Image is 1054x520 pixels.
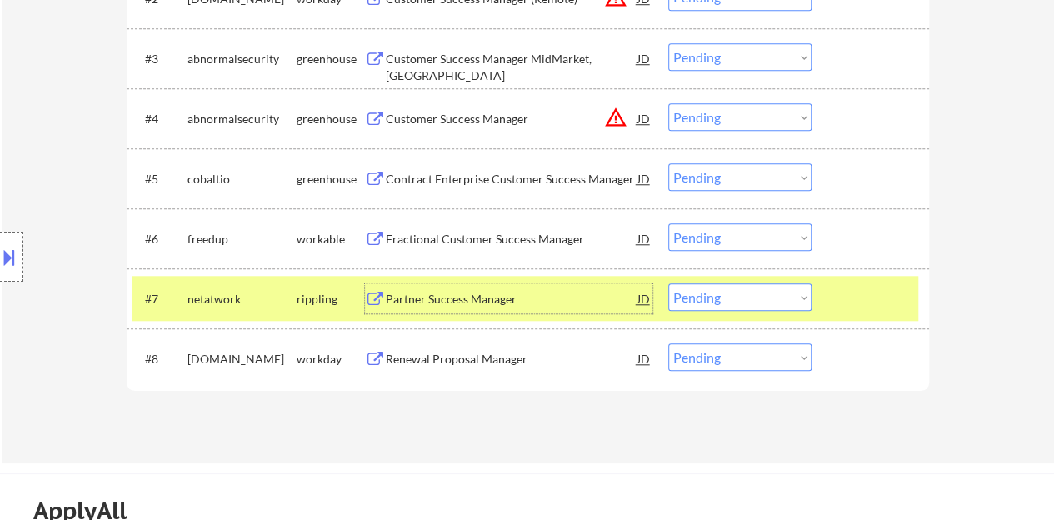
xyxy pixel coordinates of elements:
div: JD [636,43,652,73]
div: workable [297,231,365,247]
div: Renewal Proposal Manager [386,351,637,367]
div: JD [636,163,652,193]
button: warning_amber [604,106,627,129]
div: Customer Success Manager [386,111,637,127]
div: Partner Success Manager [386,291,637,307]
div: abnormalsecurity [187,51,297,67]
div: JD [636,343,652,373]
div: Contract Enterprise Customer Success Manager [386,171,637,187]
div: JD [636,103,652,133]
div: Customer Success Manager MidMarket, [GEOGRAPHIC_DATA] [386,51,637,83]
div: JD [636,283,652,313]
div: JD [636,223,652,253]
div: greenhouse [297,111,365,127]
div: greenhouse [297,171,365,187]
div: #3 [145,51,174,67]
div: Fractional Customer Success Manager [386,231,637,247]
div: rippling [297,291,365,307]
div: greenhouse [297,51,365,67]
div: workday [297,351,365,367]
